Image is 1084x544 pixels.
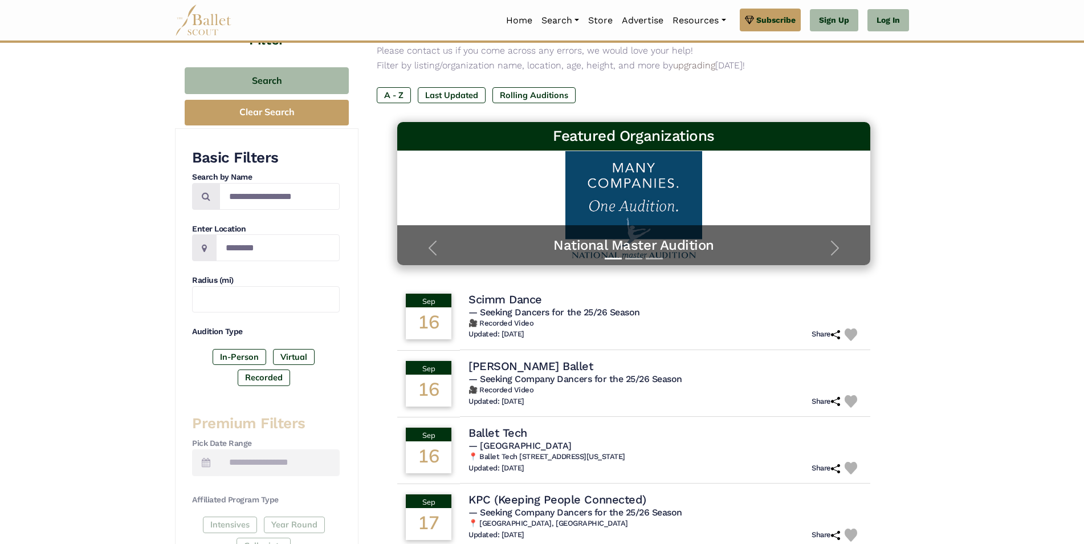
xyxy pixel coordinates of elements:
span: — Seeking Company Dancers for the 25/26 Season [468,507,682,518]
h4: KPC (Keeping People Connected) [468,492,646,507]
h6: Updated: [DATE] [468,397,524,407]
h6: Share [812,397,840,407]
label: Recorded [238,370,290,385]
a: Subscribe [740,9,801,31]
h6: Share [812,330,840,339]
button: Search [185,67,349,94]
div: 17 [406,508,451,540]
input: Search by names... [219,183,340,210]
button: Slide 2 [625,252,642,265]
h4: Ballet Tech [468,425,527,440]
h6: 🎥 Recorded Video [468,319,862,328]
h3: Featured Organizations [406,127,861,146]
div: Sep [406,494,451,508]
h4: Pick Date Range [192,438,340,449]
span: Subscribe [756,14,796,26]
h4: Search by Name [192,172,340,183]
p: Filter by listing/organization name, location, age, height, and more by [DATE]! [377,58,891,73]
button: Slide 3 [646,252,663,265]
h6: Share [812,464,840,473]
h6: Updated: [DATE] [468,464,524,473]
h4: Enter Location [192,224,340,235]
h4: Radius (mi) [192,275,340,286]
a: Resources [668,9,730,33]
div: 16 [406,375,451,407]
div: 16 [406,307,451,339]
h6: 📍 Ballet Tech [STREET_ADDRESS][US_STATE] [468,452,862,462]
div: Sep [406,294,451,307]
h6: 📍 [GEOGRAPHIC_DATA], [GEOGRAPHIC_DATA] [468,519,862,529]
div: 16 [406,441,451,473]
a: Log In [867,9,909,32]
div: Sep [406,428,451,441]
label: Last Updated [418,87,486,103]
h4: [PERSON_NAME] Ballet [468,359,593,374]
a: Advertise [617,9,668,33]
h4: Audition Type [192,326,340,338]
img: gem.svg [745,14,754,26]
h3: Premium Filters [192,414,340,433]
a: Home [502,9,537,33]
h6: Share [812,530,840,540]
h4: Scimm Dance [468,292,542,307]
label: In-Person [213,349,266,365]
button: Slide 1 [605,252,622,265]
h6: 🎥 Recorded Video [468,385,862,395]
label: Rolling Auditions [492,87,576,103]
input: Location [216,234,340,261]
h6: Updated: [DATE] [468,530,524,540]
h4: Affiliated Program Type [192,494,340,506]
h3: Basic Filters [192,148,340,168]
a: Sign Up [810,9,858,32]
button: Clear Search [185,100,349,125]
a: Search [537,9,584,33]
span: — [GEOGRAPHIC_DATA] [468,440,572,451]
a: National Master Audition [409,237,859,254]
label: Virtual [273,349,315,365]
p: Please contact us if you come across any errors, we would love your help! [377,43,891,58]
span: — Seeking Dancers for the 25/26 Season [468,307,640,318]
span: — Seeking Company Dancers for the 25/26 Season [468,374,682,384]
a: upgrading [673,60,715,71]
div: Sep [406,361,451,375]
a: Store [584,9,617,33]
h6: Updated: [DATE] [468,330,524,339]
label: A - Z [377,87,411,103]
